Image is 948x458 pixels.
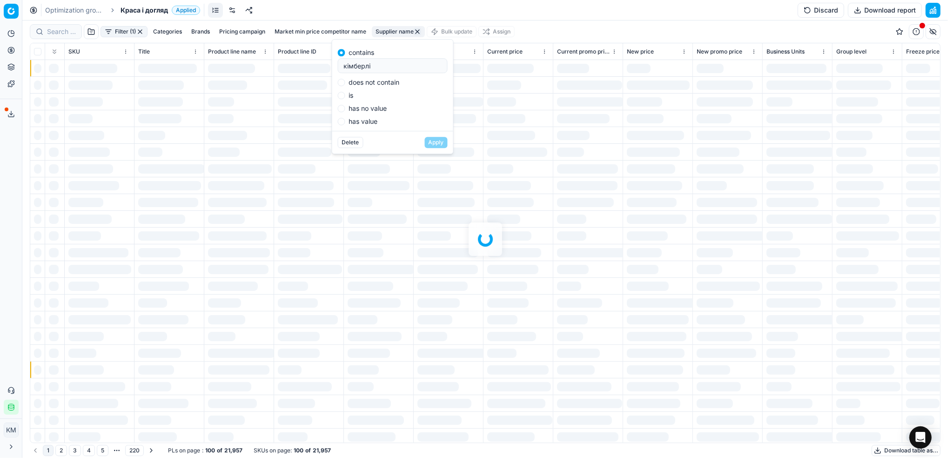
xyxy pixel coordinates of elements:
span: Applied [172,6,200,15]
div: Open Intercom Messenger [909,426,932,449]
label: has value [349,118,378,125]
button: Discard [798,3,844,18]
nav: breadcrumb [45,6,200,15]
span: КM [4,423,18,437]
label: has no value [349,105,387,112]
span: Краса і догляд [121,6,168,15]
button: Download report [848,3,922,18]
label: contains [349,49,375,56]
button: КM [4,423,19,438]
label: is [349,92,354,99]
label: does not contain [349,79,400,86]
button: Delete [338,137,363,148]
span: Краса і доглядApplied [121,6,200,15]
a: Optimization groups [45,6,105,15]
button: Apply [425,137,448,148]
